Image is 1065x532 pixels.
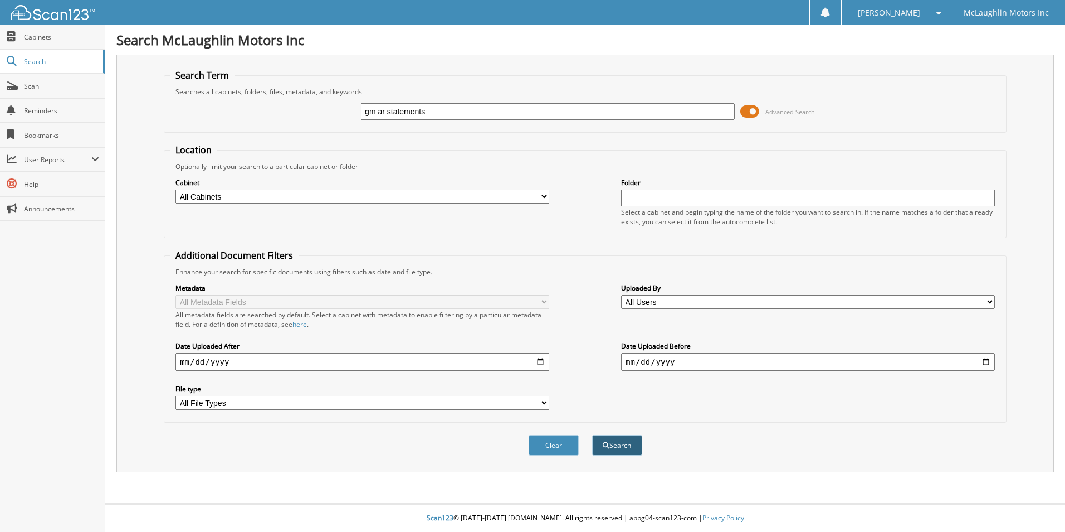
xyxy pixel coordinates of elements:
[1009,478,1065,532] iframe: Chat Widget
[175,384,549,394] label: File type
[175,341,549,351] label: Date Uploaded After
[24,130,99,140] span: Bookmarks
[621,341,995,351] label: Date Uploaded Before
[11,5,95,20] img: scan123-logo-white.svg
[24,81,99,91] span: Scan
[621,178,995,187] label: Folder
[24,180,99,189] span: Help
[292,320,307,329] a: here
[964,9,1049,16] span: McLaughlin Motors Inc
[24,106,99,115] span: Reminders
[105,505,1065,532] div: © [DATE]-[DATE] [DOMAIN_NAME]. All rights reserved | appg04-scan123-com |
[170,162,1000,171] div: Optionally limit your search to a particular cabinet or folder
[175,178,549,187] label: Cabinet
[170,249,299,262] legend: Additional Document Filters
[858,9,920,16] span: [PERSON_NAME]
[170,87,1000,96] div: Searches all cabinets, folders, files, metadata, and keywords
[175,353,549,371] input: start
[621,353,995,371] input: end
[621,207,995,226] div: Select a cabinet and begin typing the name of the folder you want to search in. If the name match...
[592,435,642,456] button: Search
[175,310,549,329] div: All metadata fields are searched by default. Select a cabinet with metadata to enable filtering b...
[170,267,1000,277] div: Enhance your search for specific documents using filters such as date and file type.
[170,144,217,156] legend: Location
[765,108,815,116] span: Advanced Search
[24,155,91,165] span: User Reports
[175,283,549,293] label: Metadata
[621,283,995,293] label: Uploaded By
[702,513,744,523] a: Privacy Policy
[116,31,1054,49] h1: Search McLaughlin Motors Inc
[24,204,99,214] span: Announcements
[529,435,579,456] button: Clear
[24,32,99,42] span: Cabinets
[170,69,235,81] legend: Search Term
[24,57,97,66] span: Search
[427,513,453,523] span: Scan123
